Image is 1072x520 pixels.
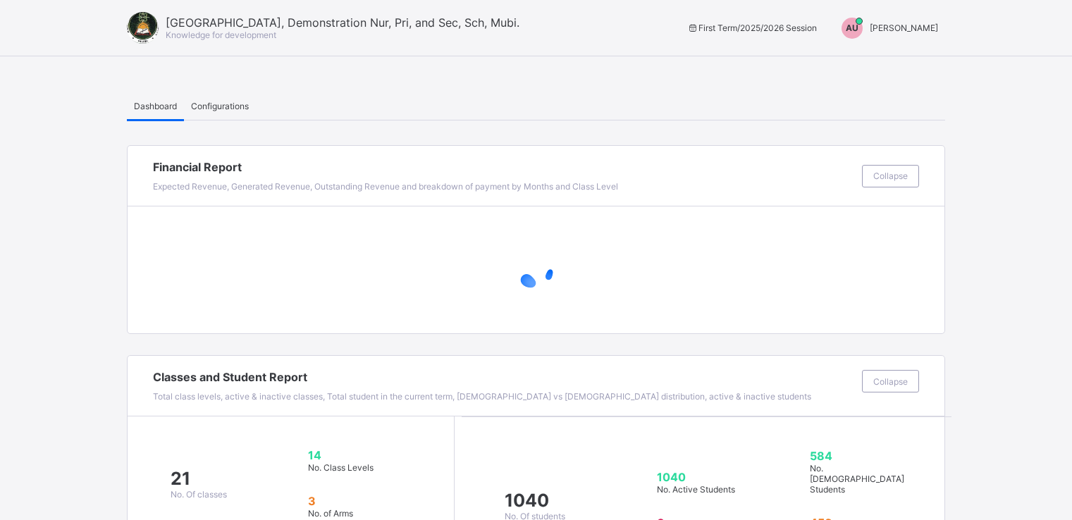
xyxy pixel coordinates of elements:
span: 3 [308,494,414,508]
span: Collapse [873,376,908,387]
span: session/term information [686,23,817,33]
span: Total class levels, active & inactive classes, Total student in the current term, [DEMOGRAPHIC_DA... [153,391,811,402]
span: No. of Arms [308,508,353,519]
span: Classes and Student Report [153,370,855,384]
span: No. Of classes [171,489,227,500]
span: Expected Revenue, Generated Revenue, Outstanding Revenue and breakdown of payment by Months and C... [153,181,618,192]
span: No. [DEMOGRAPHIC_DATA] Students [810,463,904,495]
span: Collapse [873,171,908,181]
span: 21 [171,468,227,489]
span: [GEOGRAPHIC_DATA], Demonstration Nur, Pri, and Sec, Sch, Mubi. [166,16,519,30]
span: 1040 [657,470,765,484]
span: No. Active Students [657,484,735,495]
span: 584 [810,449,917,463]
span: 14 [308,448,414,462]
span: [PERSON_NAME] [870,23,938,33]
span: Dashboard [134,101,177,111]
span: Knowledge for development [166,30,276,40]
span: 1040 [505,490,565,511]
span: Configurations [191,101,249,111]
span: No. Class Levels [308,462,374,473]
span: Financial Report [153,160,855,174]
span: AU [846,23,858,33]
